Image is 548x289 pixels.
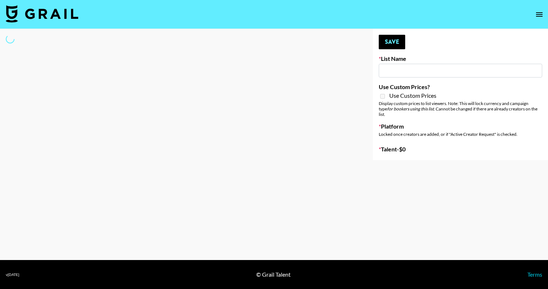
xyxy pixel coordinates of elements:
[379,83,542,91] label: Use Custom Prices?
[387,106,434,112] em: for bookers using this list
[389,92,436,99] span: Use Custom Prices
[379,101,542,117] div: Display custom prices to list viewers. Note: This will lock currency and campaign type . Cannot b...
[256,271,291,278] div: © Grail Talent
[532,7,547,22] button: open drawer
[527,271,542,278] a: Terms
[6,272,19,277] div: v [DATE]
[379,146,542,153] label: Talent - $ 0
[379,55,542,62] label: List Name
[379,123,542,130] label: Platform
[379,35,405,49] button: Save
[379,131,542,137] div: Locked once creators are added, or if "Active Creator Request" is checked.
[6,5,78,22] img: Grail Talent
